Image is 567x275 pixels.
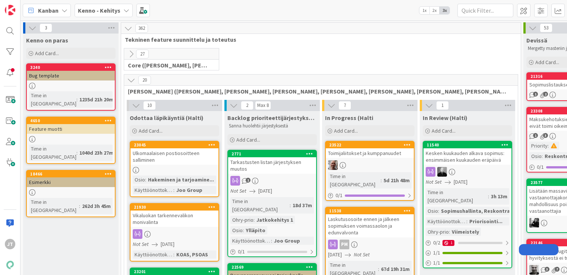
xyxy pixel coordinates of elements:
span: Add Card... [236,136,260,143]
div: 23522Toimijaliitokset ja kumppanuudet [326,142,414,158]
div: PM [326,240,414,249]
span: : [381,176,382,184]
span: 0 / 1 [336,192,343,199]
div: Feature muotti [27,124,115,134]
a: 23522Toimijaliitokset ja kumppanuudetVHTime in [GEOGRAPHIC_DATA]:5d 21h 48m0/1 [325,141,415,201]
div: 21930 [134,205,218,210]
span: Add Card... [432,127,456,134]
span: 0 / 1 [537,163,544,171]
span: 1x [419,7,429,14]
div: 11538Laskutusosoite ennen ja jälkeen sopimuksen voimassaolon ja edunvalvonta [326,208,414,237]
div: Käyttöönottokriittisyys [426,217,466,225]
span: 53 [540,23,552,32]
div: 2771Tarkastusten listan järjestyksen muutos [228,151,316,174]
div: Osio [230,226,243,234]
div: 11540 [427,142,511,148]
span: 3 [40,23,52,32]
span: Tekninen feature suunnittelu ja toteutus [125,36,511,43]
span: [DATE] [161,240,174,248]
img: Visit kanbanzone.com [5,5,15,15]
span: Add Card... [334,127,358,134]
div: PM [340,240,349,249]
span: Backlog prioriteettijärjestyksessä (Halti) [227,114,317,121]
span: Kenno on paras [26,37,68,44]
div: 23522 [326,142,414,148]
div: JT [5,239,15,249]
span: : [79,202,80,210]
span: 7 [338,101,351,110]
div: Time in [GEOGRAPHIC_DATA] [29,198,79,214]
div: 0/21 [423,238,511,247]
span: 1 [533,133,538,138]
span: 1 [246,178,251,183]
div: Hakeminen ja tarjoamine... [146,176,216,184]
div: 23045Ulkomaalaisen postiosoitteen salliminen [130,142,218,165]
div: 5d 21h 48m [382,176,412,184]
div: 23522 [329,142,414,148]
span: Add Card... [535,59,559,66]
span: : [438,207,439,215]
div: 18466 [27,171,115,177]
span: : [548,142,549,150]
span: : [243,226,244,234]
div: Time in [GEOGRAPHIC_DATA] [426,188,488,205]
span: Devissä [526,37,547,44]
div: 23201 [130,268,218,275]
span: : [466,217,467,225]
div: 3240 [27,64,115,71]
div: Toimijaliitokset ja kumppanuudet [326,148,414,158]
div: 3240Bug template [27,64,115,80]
span: 3 [543,133,548,138]
span: Halti (Sebastian, VilleH, Riikka, Antti, MikkoV, PetriH, PetriM) [128,88,508,95]
div: Käyttöönottokriittisyys [230,237,271,245]
div: 22569 [228,264,316,271]
span: : [145,176,146,184]
div: Esimerkki [27,177,115,187]
div: Ylläpito [244,226,267,234]
div: Tarkastusten listan järjestyksen muutos [228,157,316,174]
div: 3h 13m [489,192,509,200]
div: 11540 [423,142,511,148]
div: Vikaluokan tarkennevalikon monivalinta [130,211,218,227]
div: Osio [529,152,542,160]
span: : [378,265,379,273]
span: In Progress (Halti [325,114,373,121]
div: 2771 [228,151,316,157]
div: 23045 [130,142,218,148]
div: Max 8 [257,104,269,107]
div: 262d 3h 45m [80,202,113,210]
div: 11540Kesken kuukauden alkava sopimus: ensimmäisen kuukauden eräpäivä [423,142,511,165]
div: 1/1 [423,258,511,268]
img: avatar [5,260,15,270]
div: 18d 37m [291,201,314,209]
div: 1/1 [423,248,511,257]
span: Kanban [38,6,59,15]
a: 23045Ulkomaalaisen postiosoitteen salliminenOsio:Hakeminen ja tarjoamine...Käyttöönottokriittisyy... [130,141,219,197]
div: Priority [529,142,548,150]
span: : [449,228,450,236]
div: 3240 [30,65,115,70]
span: 2 [543,92,548,97]
span: 1 / 1 [433,249,440,257]
img: KM [529,218,539,228]
span: : [253,216,255,224]
div: Ulkomaalaisen postiosoitteen salliminen [130,148,218,165]
span: 27 [136,50,149,59]
div: 21930 [130,204,218,211]
a: 2771Tarkastusten listan järjestyksen muutosNot Set[DATE]Time in [GEOGRAPHIC_DATA]:18d 37mOhry-pri... [227,150,317,257]
i: Not Set [354,251,370,258]
div: Joo Group [174,186,204,194]
img: MV [437,167,447,177]
div: Osio [133,176,145,184]
span: : [76,149,78,157]
span: 1 [436,101,449,110]
div: 4650Feature muotti [27,117,115,134]
span: Core (Pasi, Jussi, JaakkoHä, Jyri, Leo, MikkoK, Väinö, MattiH) [128,61,210,69]
div: Kesken kuukauden alkava sopimus: ensimmäisen kuukauden eräpäivä [423,148,511,165]
a: 18466EsimerkkiTime in [GEOGRAPHIC_DATA]:262d 3h 45m [26,170,116,217]
div: 23201 [134,269,218,274]
div: VH [326,160,414,170]
a: 21930Vikaluokan tarkennevalikon monivalintaNot Set[DATE]Käyttöönottokriittisyys:KOAS, PSOAS [130,203,219,262]
div: Bug template [27,71,115,80]
span: 3x [440,7,450,14]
